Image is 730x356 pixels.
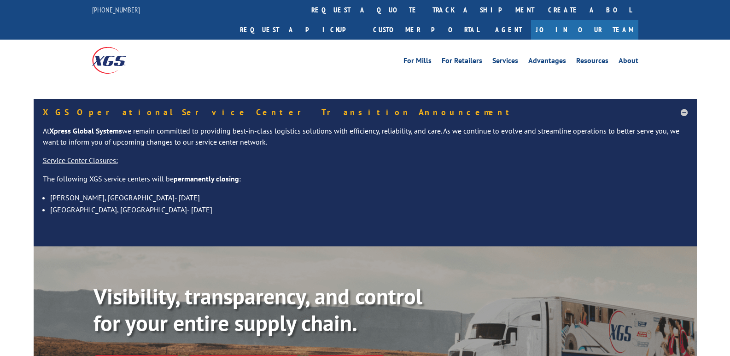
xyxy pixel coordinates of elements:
a: Join Our Team [531,20,638,40]
p: At we remain committed to providing best-in-class logistics solutions with efficiency, reliabilit... [43,126,688,155]
u: Service Center Closures: [43,156,118,165]
p: The following XGS service centers will be : [43,174,688,192]
a: Request a pickup [233,20,366,40]
a: Resources [576,57,608,67]
h5: XGS Operational Service Center Transition Announcement [43,108,688,117]
strong: Xpress Global Systems [49,126,122,135]
li: [GEOGRAPHIC_DATA], [GEOGRAPHIC_DATA]- [DATE] [50,204,688,216]
a: Customer Portal [366,20,486,40]
strong: permanently closing [174,174,239,183]
a: For Retailers [442,57,482,67]
a: For Mills [403,57,432,67]
a: Services [492,57,518,67]
li: [PERSON_NAME], [GEOGRAPHIC_DATA]- [DATE] [50,192,688,204]
a: About [619,57,638,67]
a: Agent [486,20,531,40]
a: Advantages [528,57,566,67]
a: [PHONE_NUMBER] [92,5,140,14]
b: Visibility, transparency, and control for your entire supply chain. [93,282,422,337]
